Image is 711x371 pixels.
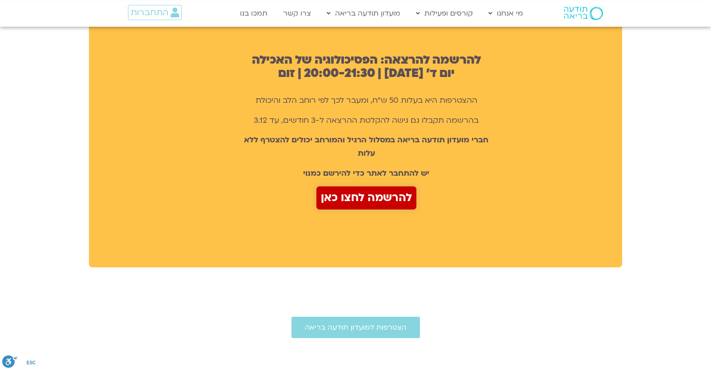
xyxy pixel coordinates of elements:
[411,5,477,22] a: קורסים ופעילות
[321,189,412,207] span: להרשמה לחצו כאן
[484,5,527,22] a: מי אנחנו
[244,94,489,107] p: ההצטרפות היא בעלות 50 ש"ח, ומעבר לכך לפי רוחב הלב והיכולת
[236,5,272,22] a: תמכו בנו
[303,168,429,178] strong: יש להתחבר לאתר כדי להירשם כמנוי
[322,5,405,22] a: מועדון תודעה בריאה
[244,114,489,127] p: בהרשמה תקבלו גם גישה להקלטת ההרצאה ל-3 חודשים, עד 3.12
[244,53,489,80] h2: להרשמה להרצאה: הפסיכולוגיה של האכילה יום ד׳ [DATE] | 20:00-21:30 | זום
[316,186,416,210] a: להרשמה לחצו כאן
[131,8,168,17] span: התחברות
[305,323,407,331] span: הצטרפות למועדון תודעה בריאה
[564,7,603,20] img: תודעה בריאה
[279,5,316,22] a: צרו קשר
[244,135,488,158] strong: חברי מועדון תודעה בריאה במסלול הרגיל והמורחב יכולים להצטרף ללא עלות
[292,317,420,338] a: הצטרפות למועדון תודעה בריאה
[128,5,182,20] a: התחברות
